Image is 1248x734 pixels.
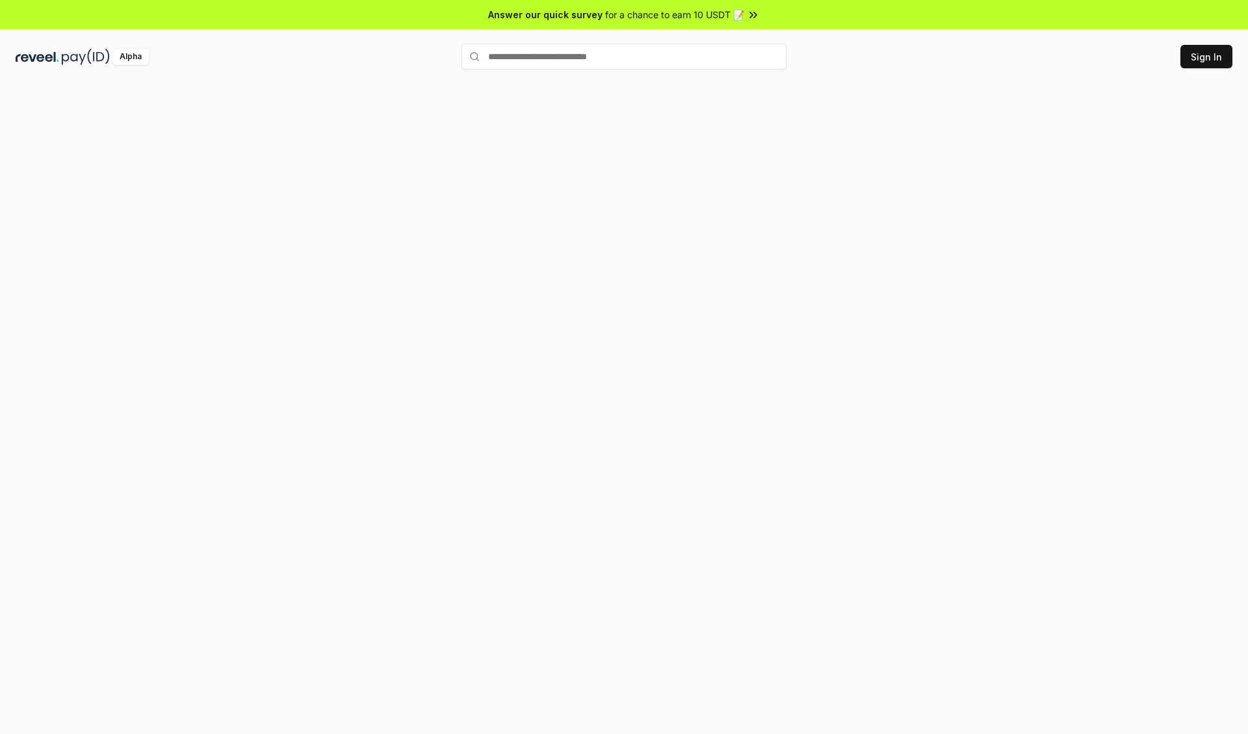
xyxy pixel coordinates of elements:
button: Sign In [1180,45,1232,68]
div: Alpha [112,49,149,65]
img: reveel_dark [16,49,59,65]
img: pay_id [62,49,110,65]
span: for a chance to earn 10 USDT 📝 [605,8,744,21]
span: Answer our quick survey [488,8,603,21]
